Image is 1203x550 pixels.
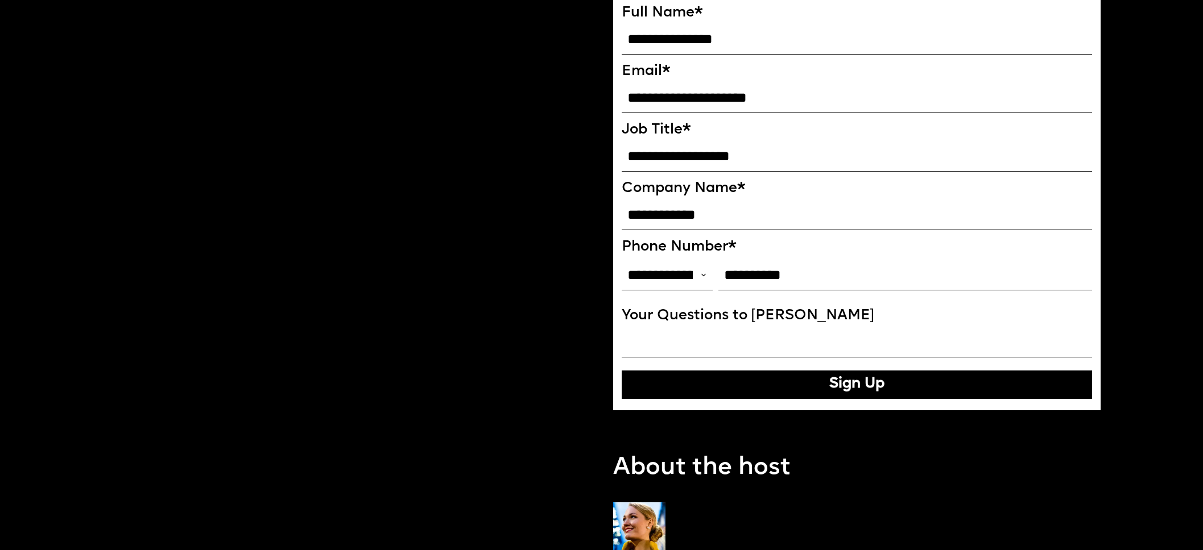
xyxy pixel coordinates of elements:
[622,239,1093,256] label: Phone Number
[622,5,1093,22] label: Full Name
[622,63,1093,80] label: Email
[622,180,1093,197] label: Company Name
[622,307,1093,324] label: Your Questions to [PERSON_NAME]
[622,122,1093,139] label: Job Title
[613,450,791,486] p: About the host
[622,370,1093,399] button: Sign Up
